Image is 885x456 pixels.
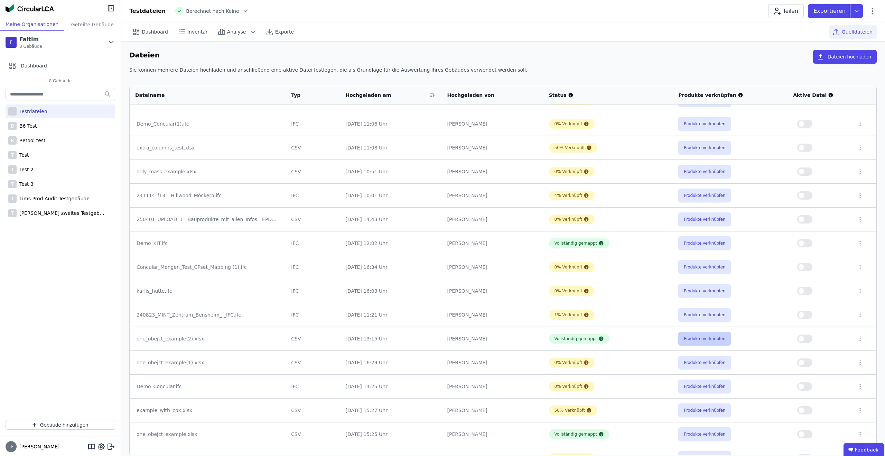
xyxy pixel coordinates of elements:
[9,445,13,449] span: TF
[345,92,427,99] div: Hochgeladen am
[345,335,436,342] div: [DATE] 13:15 Uhr
[291,264,334,271] div: IFC
[186,8,239,15] span: Berechnet nach Keine
[17,122,37,129] div: B6 Test
[129,66,877,79] div: Sie können mehrere Dateien hochladen und anschließend eine aktive Datei festlegen, die als Grundl...
[447,407,538,414] div: [PERSON_NAME]
[137,144,279,151] div: extra_columns_test.xlsx
[555,360,583,365] div: 0% Verknüpft
[8,122,17,130] div: B
[17,181,34,188] div: Test 3
[291,431,334,438] div: CSV
[555,312,583,318] div: 1% Verknüpft
[345,359,436,366] div: [DATE] 16:29 Uhr
[142,28,168,35] span: Dashboard
[137,216,279,223] div: 250401_UPLOAD_1__Bauprodukte_mit_allen_Infos__EPDs_-_250321_UPLOAD_1__Bauprodukte_mit_allen_Infos...
[345,264,436,271] div: [DATE] 16:34 Uhr
[345,240,436,247] div: [DATE] 12:02 Uhr
[291,144,334,151] div: CSV
[291,407,334,414] div: CSV
[137,311,279,318] div: 240823_MINT_Zentrum_Bensheim_-_IFC.ifc
[227,28,246,35] span: Analyse
[555,217,583,222] div: 0% Verknüpft
[17,108,47,115] div: Testdateien
[291,240,334,247] div: IFC
[447,383,538,390] div: [PERSON_NAME]
[345,407,436,414] div: [DATE] 15:27 Uhr
[447,288,538,294] div: [PERSON_NAME]
[555,121,583,127] div: 0% Verknüpft
[291,192,334,199] div: IFC
[447,192,538,199] div: [PERSON_NAME]
[21,62,47,69] span: Dashboard
[137,431,279,438] div: one_obejct_example.xlsx
[137,359,279,366] div: one_obejct_example(1).xlsx
[345,431,436,438] div: [DATE] 15:25 Uhr
[8,180,17,188] div: T
[345,120,436,127] div: [DATE] 11:06 Uhr
[549,92,668,99] div: Status
[768,4,804,18] button: Teilen
[17,195,90,202] div: Tims Prod Audit Testgebäude
[678,308,731,322] button: Produkte verknüpfen
[842,28,873,35] span: Quelldateien
[129,50,160,61] h6: Dateien
[8,194,17,203] div: T
[291,92,326,99] div: Typ
[793,92,846,99] div: Aktive Datei
[678,380,731,393] button: Produkte verknüpfen
[678,260,731,274] button: Produkte verknüpfen
[447,168,538,175] div: [PERSON_NAME]
[447,216,538,223] div: [PERSON_NAME]
[291,359,334,366] div: CSV
[17,166,34,173] div: Test 2
[678,189,731,202] button: Produkte verknüpfen
[555,169,583,174] div: 0% Verknüpft
[187,28,208,35] span: Inventar
[6,37,17,48] div: F
[447,120,538,127] div: [PERSON_NAME]
[137,192,279,199] div: 241114_f131_Hillwood_Möckern.ifc
[345,144,436,151] div: [DATE] 11:08 Uhr
[678,427,731,441] button: Produkte verknüpfen
[678,212,731,226] button: Produkte verknüpfen
[291,311,334,318] div: IFC
[447,264,538,271] div: [PERSON_NAME]
[42,78,79,84] span: 8 Gebäude
[291,168,334,175] div: CSV
[447,359,538,366] div: [PERSON_NAME]
[345,288,436,294] div: [DATE] 16:03 Uhr
[137,168,279,175] div: only_mass_example.xlsx
[137,120,279,127] div: Demo_Concular(1).ifc
[447,431,538,438] div: [PERSON_NAME]
[291,288,334,294] div: IFC
[345,192,436,199] div: [DATE] 10:01 Uhr
[555,336,597,341] div: Vollständig gemappt
[555,193,583,198] div: 4% Verknüpft
[447,311,538,318] div: [PERSON_NAME]
[678,92,782,99] div: Produkte verknüpfen
[678,236,731,250] button: Produkte verknüpfen
[447,92,529,99] div: Hochgeladen von
[555,145,585,151] div: 50% Verknüpft
[137,240,279,247] div: Demo_KIT.ifc
[345,383,436,390] div: [DATE] 14:25 Uhr
[291,216,334,223] div: CSV
[447,335,538,342] div: [PERSON_NAME]
[137,264,279,271] div: Concular_Mengen_Test_CPset_Mapping (1).ifc
[345,311,436,318] div: [DATE] 11:21 Uhr
[678,356,731,370] button: Produkte verknüpfen
[8,151,17,159] div: T
[137,407,279,414] div: example_with_cpx.xlsx
[8,209,17,217] div: T
[678,332,731,346] button: Produkte verknüpfen
[555,384,583,389] div: 0% Verknüpft
[447,240,538,247] div: [PERSON_NAME]
[137,335,279,342] div: one_obejct_example(2).xlsx
[8,136,17,145] div: R
[17,443,59,450] span: [PERSON_NAME]
[555,240,597,246] div: Vollständig gemappt
[6,4,54,12] img: Concular
[137,288,279,294] div: karlis_hütte.ifc
[129,7,166,15] div: Testdateien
